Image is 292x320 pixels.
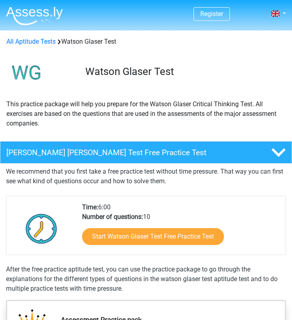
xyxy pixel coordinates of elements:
[6,167,286,186] p: We recommend that you first take a free practice test without time pressure. That way you can fir...
[3,37,289,47] div: Watson Glaser Test
[6,141,286,164] a: [PERSON_NAME] [PERSON_NAME] Test Free Practice Test
[82,213,143,221] b: Number of questions:
[82,203,98,211] b: Time:
[6,148,237,157] h4: [PERSON_NAME] [PERSON_NAME] Test Free Practice Test
[21,209,62,249] img: Clock
[76,203,286,255] div: 6:00 10
[6,99,286,128] p: This practice package will help you prepare for the Watson Glaser Critical Thinking Test. All exe...
[6,265,286,294] div: After the free practice aptitude test, you can use the practice package to go through the explana...
[82,228,224,245] a: Start Watson Glaser Test Free Practice Test
[6,53,47,93] img: watson glaser test
[200,10,223,18] a: Register
[6,38,56,45] a: All Aptitude Tests
[85,65,280,78] h3: Watson Glaser Test
[6,6,63,25] img: Assessly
